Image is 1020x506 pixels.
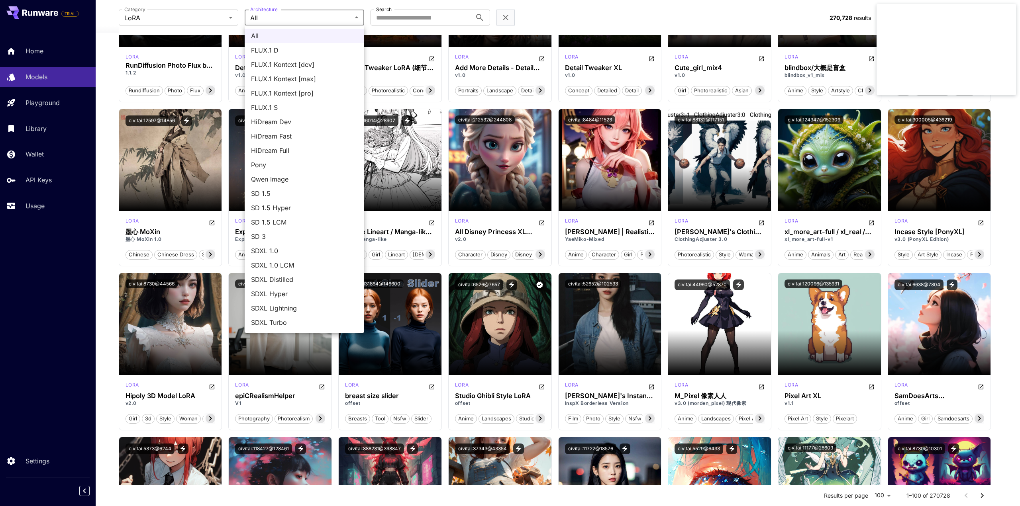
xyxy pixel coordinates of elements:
[251,318,358,327] span: SDXL Turbo
[251,31,358,41] span: All
[251,60,358,69] span: FLUX.1 Kontext [dev]
[251,103,358,112] span: FLUX.1 S
[251,275,358,284] span: SDXL Distilled
[251,117,358,127] span: HiDream Dev
[251,174,358,184] span: Qwen Image
[251,88,358,98] span: FLUX.1 Kontext [pro]
[251,203,358,213] span: SD 1.5 Hyper
[251,131,358,141] span: HiDream Fast
[251,45,358,55] span: FLUX.1 D
[251,232,358,241] span: SD 3
[251,74,358,84] span: FLUX.1 Kontext [max]
[251,289,358,299] span: SDXL Hyper
[251,189,358,198] span: SD 1.5
[251,260,358,270] span: SDXL 1.0 LCM
[251,160,358,170] span: Pony
[251,217,358,227] span: SD 1.5 LCM
[251,246,358,256] span: SDXL 1.0
[251,303,358,313] span: SDXL Lightning
[251,146,358,155] span: HiDream Full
